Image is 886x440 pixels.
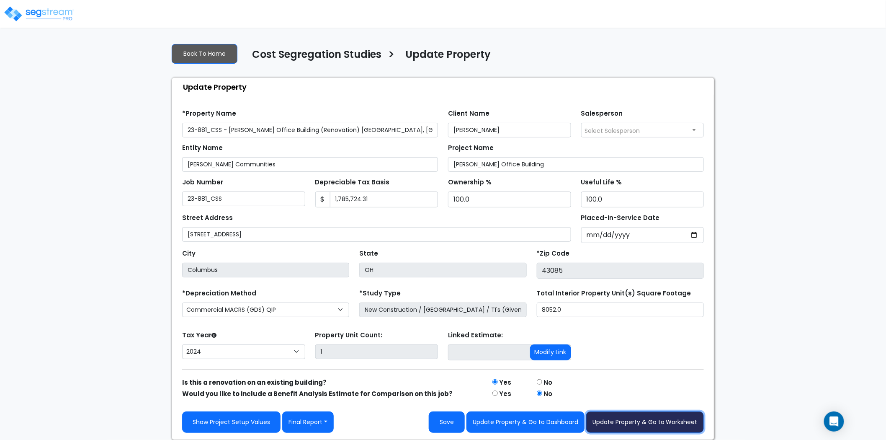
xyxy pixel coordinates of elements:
label: Client Name [448,109,489,119]
input: Building Count [315,344,438,359]
label: Depreciable Tax Basis [315,178,390,187]
label: No [544,389,553,399]
label: Yes [500,389,512,399]
label: Entity Name [182,143,223,153]
span: $ [315,192,330,207]
input: 0.00 [330,192,438,207]
a: Update Property [399,49,491,66]
button: Update Property & Go to Dashboard [466,412,585,433]
h3: > [388,48,395,64]
label: Ownership % [448,178,492,187]
button: Final Report [282,412,334,433]
div: Update Property [176,78,714,96]
button: Update Property & Go to Worksheet [586,412,704,433]
input: Project Name [448,157,704,172]
input: Zip Code [537,263,704,279]
a: Show Project Setup Values [182,412,281,433]
label: Salesperson [581,109,623,119]
label: *Study Type [359,289,401,298]
strong: Is this a renovation on an existing building? [182,378,327,387]
div: Open Intercom Messenger [824,412,844,432]
label: State [359,249,378,259]
label: Useful Life % [581,178,622,187]
label: *Zip Code [537,249,570,259]
label: City [182,249,196,259]
input: Property Name [182,123,438,137]
label: *Depreciation Method [182,289,256,298]
input: Depreciation [581,192,704,207]
label: Tax Year [182,331,216,340]
label: Project Name [448,143,494,153]
span: Select Salesperson [585,127,640,135]
label: No [544,378,553,388]
button: Save [429,412,465,433]
label: *Property Name [182,109,236,119]
h4: Update Property [405,49,491,63]
label: Street Address [182,213,233,223]
label: Yes [500,378,512,388]
input: Street Address [182,227,571,242]
h4: Cost Segregation Studies [252,49,381,63]
input: total square foot [537,303,704,317]
input: Entity Name [182,157,438,172]
label: Job Number [182,178,223,187]
strong: Would you like to include a Benefit Analysis Estimate for Comparison on this job? [182,389,453,398]
input: Client Name [448,123,571,137]
a: Cost Segregation Studies [246,49,381,66]
input: Ownership [448,192,571,207]
label: Placed-In-Service Date [581,213,660,223]
label: Property Unit Count: [315,331,383,340]
label: Linked Estimate: [448,331,503,340]
button: Modify Link [530,344,571,360]
a: Back To Home [172,44,237,64]
img: logo_pro_r.png [3,5,75,22]
label: Total Interior Property Unit(s) Square Footage [537,289,691,298]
